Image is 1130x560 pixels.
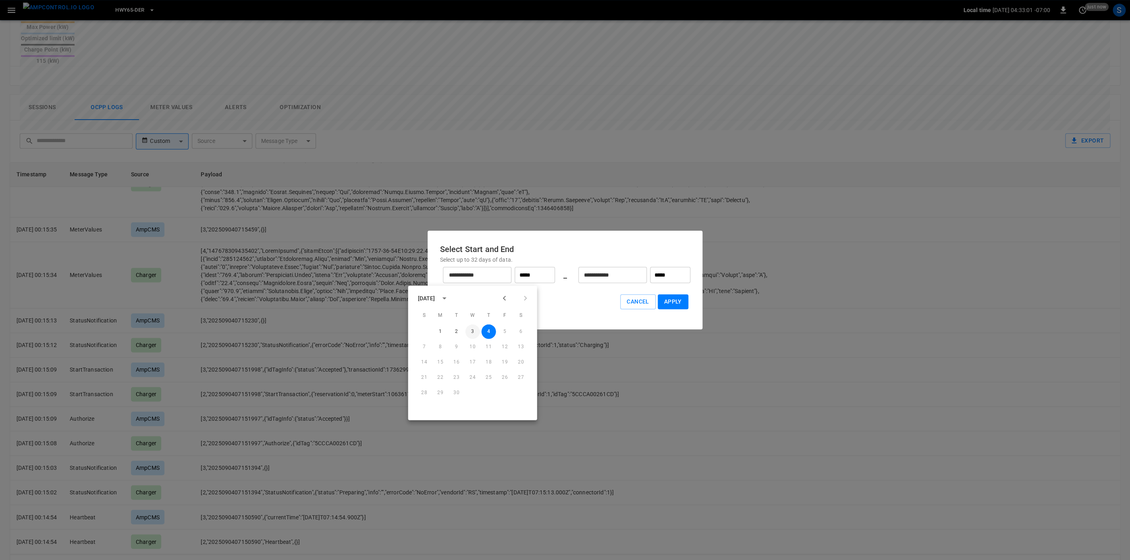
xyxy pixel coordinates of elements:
[433,308,448,324] span: Monday
[498,308,512,324] span: Friday
[437,291,451,305] button: calendar view is open, switch to year view
[498,291,511,305] button: Previous month
[440,256,690,264] p: Select up to 32 days of data.
[482,308,496,324] span: Thursday
[449,324,464,339] button: 2
[449,308,464,324] span: Tuesday
[658,294,688,309] button: Apply
[465,308,480,324] span: Wednesday
[418,294,435,302] div: [DATE]
[465,324,480,339] button: 3
[433,324,448,339] button: 1
[563,269,567,281] h6: _
[440,243,690,256] h6: Select Start and End
[514,308,528,324] span: Saturday
[417,308,432,324] span: Sunday
[620,294,655,309] button: Cancel
[482,324,496,339] button: 4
